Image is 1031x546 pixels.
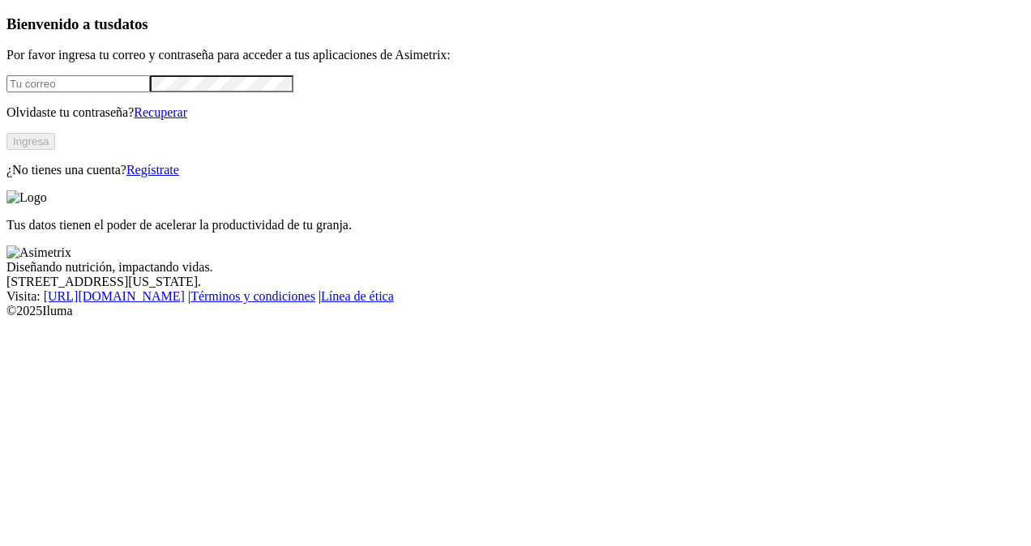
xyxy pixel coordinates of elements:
a: [URL][DOMAIN_NAME] [44,289,185,303]
a: Términos y condiciones [190,289,315,303]
p: Tus datos tienen el poder de acelerar la productividad de tu granja. [6,218,1025,232]
input: Tu correo [6,75,150,92]
p: ¿No tienes una cuenta? [6,163,1025,177]
div: Diseñando nutrición, impactando vidas. [6,260,1025,275]
h3: Bienvenido a tus [6,15,1025,33]
a: Línea de ética [321,289,394,303]
div: [STREET_ADDRESS][US_STATE]. [6,275,1025,289]
p: Olvidaste tu contraseña? [6,105,1025,120]
span: datos [113,15,148,32]
button: Ingresa [6,133,55,150]
a: Regístrate [126,163,179,177]
div: Visita : | | [6,289,1025,304]
a: Recuperar [134,105,187,119]
img: Logo [6,190,47,205]
p: Por favor ingresa tu correo y contraseña para acceder a tus aplicaciones de Asimetrix: [6,48,1025,62]
div: © 2025 Iluma [6,304,1025,318]
img: Asimetrix [6,245,71,260]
